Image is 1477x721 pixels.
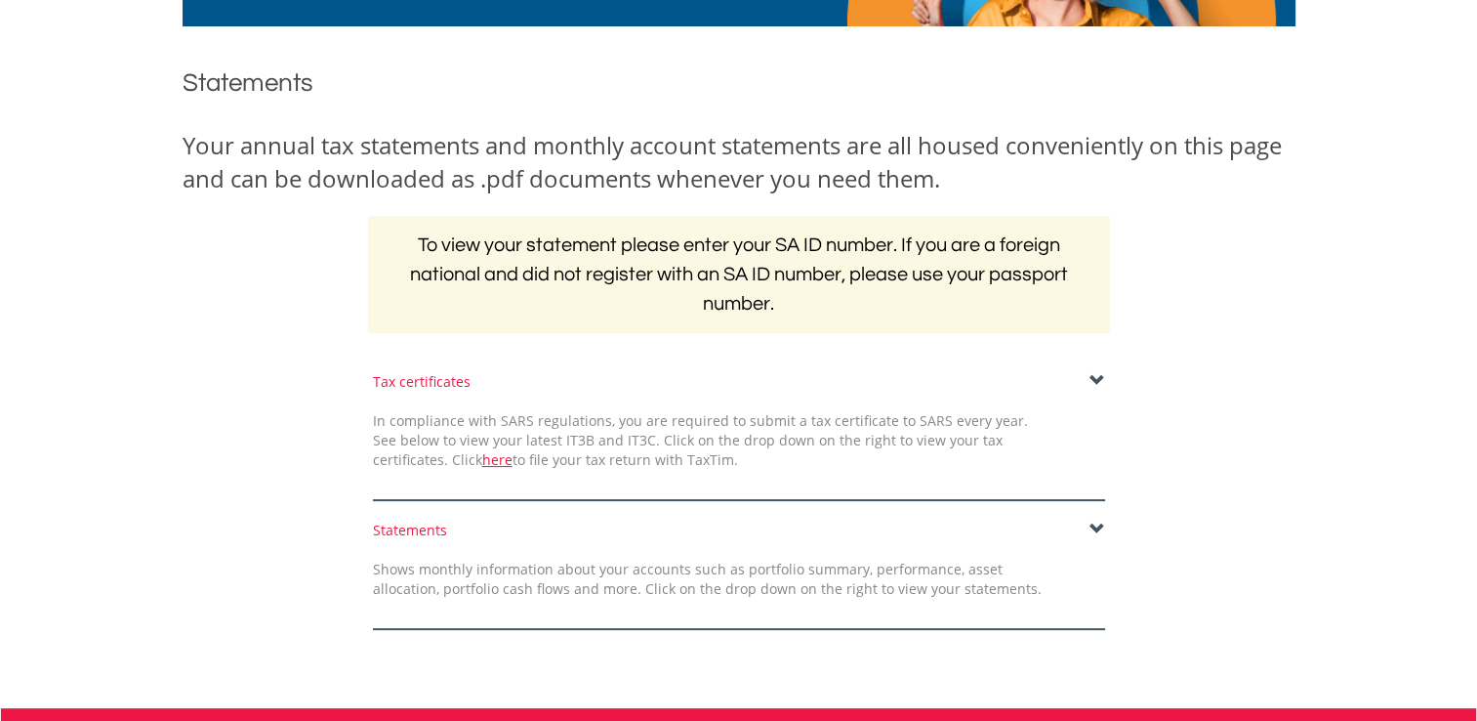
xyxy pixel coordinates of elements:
[452,450,738,469] span: Click to file your tax return with TaxTim.
[358,560,1056,599] div: Shows monthly information about your accounts such as portfolio summary, performance, asset alloc...
[183,70,313,96] span: Statements
[183,129,1295,196] div: Your annual tax statements and monthly account statements are all housed conveniently on this pag...
[368,216,1110,333] h2: To view your statement please enter your SA ID number. If you are a foreign national and did not ...
[373,411,1028,469] span: In compliance with SARS regulations, you are required to submit a tax certificate to SARS every y...
[373,521,1105,540] div: Statements
[482,450,513,469] a: here
[373,372,1105,392] div: Tax certificates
